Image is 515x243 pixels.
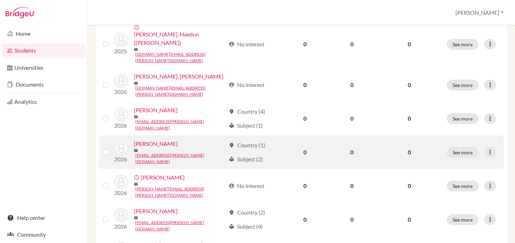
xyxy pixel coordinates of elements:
span: mail [134,216,138,220]
td: 0 [328,102,376,135]
td: 0 [282,68,328,102]
a: Analytics [1,95,86,109]
a: [DOMAIN_NAME][EMAIL_ADDRESS][PERSON_NAME][DOMAIN_NAME] [135,51,226,64]
p: 2025 [114,47,128,55]
p: 2026 [114,88,128,96]
button: See more [447,113,479,124]
button: See more [447,80,479,90]
button: [PERSON_NAME] [452,6,507,19]
p: 0 [380,81,438,89]
a: Home [1,27,86,41]
p: 0 [380,215,438,224]
div: Subject (2) [229,155,263,163]
span: mail [134,148,138,153]
a: [PERSON_NAME] [141,173,185,182]
p: 0 [380,40,438,48]
a: Community [1,228,86,242]
span: location_on [229,109,234,114]
img: Liscano, Josh [114,175,128,189]
img: Lee, Jae Bin [114,107,128,121]
img: Liscano, Josh [114,208,128,222]
div: Subject (4) [229,222,263,231]
a: Help center [1,211,86,225]
p: 0 [380,114,438,123]
div: No interest [229,81,265,89]
div: Subject (1) [229,121,263,130]
span: local_library [229,224,234,229]
a: [PERSON_NAME], [PERSON_NAME] [134,72,224,81]
span: error_outline [134,25,141,30]
a: [PERSON_NAME] [134,106,178,114]
td: 0 [282,102,328,135]
div: Country (1) [229,141,265,149]
p: 2026 [114,121,128,130]
td: 0 [282,135,328,169]
a: [PERSON_NAME] [134,207,178,215]
button: See more [447,214,479,225]
span: mail [134,81,138,85]
p: 0 [380,182,438,190]
div: No interest [229,182,265,190]
a: [PERSON_NAME], Haedun ([PERSON_NAME]) [134,30,226,47]
img: Kim, Haedun (Heather) [114,33,128,47]
span: account_circle [229,183,234,189]
a: [PERSON_NAME][EMAIL_ADDRESS][PERSON_NAME][DOMAIN_NAME] [135,186,226,198]
img: Lee, Yun Ji [114,141,128,155]
a: [EMAIL_ADDRESS][PERSON_NAME][DOMAIN_NAME] [135,220,226,232]
span: mail [134,115,138,119]
button: See more [447,181,479,191]
a: [PERSON_NAME] [134,140,178,148]
img: Kim, Yeonwha [114,74,128,88]
div: Country (2) [229,208,265,217]
p: 2026 [114,222,128,231]
td: 0 [328,135,376,169]
span: mail [134,182,138,186]
span: local_library [229,156,234,162]
button: See more [447,39,479,50]
button: See more [447,147,479,158]
p: 0 [380,148,438,156]
span: location_on [229,142,234,148]
td: 0 [328,169,376,203]
a: Universities [1,61,86,75]
a: [DOMAIN_NAME][EMAIL_ADDRESS][PERSON_NAME][DOMAIN_NAME] [135,85,226,97]
td: 0 [328,203,376,236]
span: account_circle [229,41,234,47]
a: [EMAIL_ADDRESS][PERSON_NAME][DOMAIN_NAME] [135,119,226,131]
p: 2026 [114,189,128,197]
span: account_circle [229,82,234,88]
span: mail [134,47,138,52]
td: 0 [328,68,376,102]
a: Students [1,43,86,58]
span: local_library [229,123,234,128]
td: 0 [282,203,328,236]
a: [EMAIL_ADDRESS][PERSON_NAME][DOMAIN_NAME] [135,152,226,165]
td: 0 [328,20,376,68]
img: Bridge-U [6,7,34,18]
p: 2026 [114,155,128,163]
span: location_on [229,210,234,215]
div: Country (4) [229,107,265,116]
td: 0 [282,20,328,68]
a: Documents [1,77,86,92]
span: error_outline [134,175,141,180]
div: No interest [229,40,265,48]
td: 0 [282,169,328,203]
